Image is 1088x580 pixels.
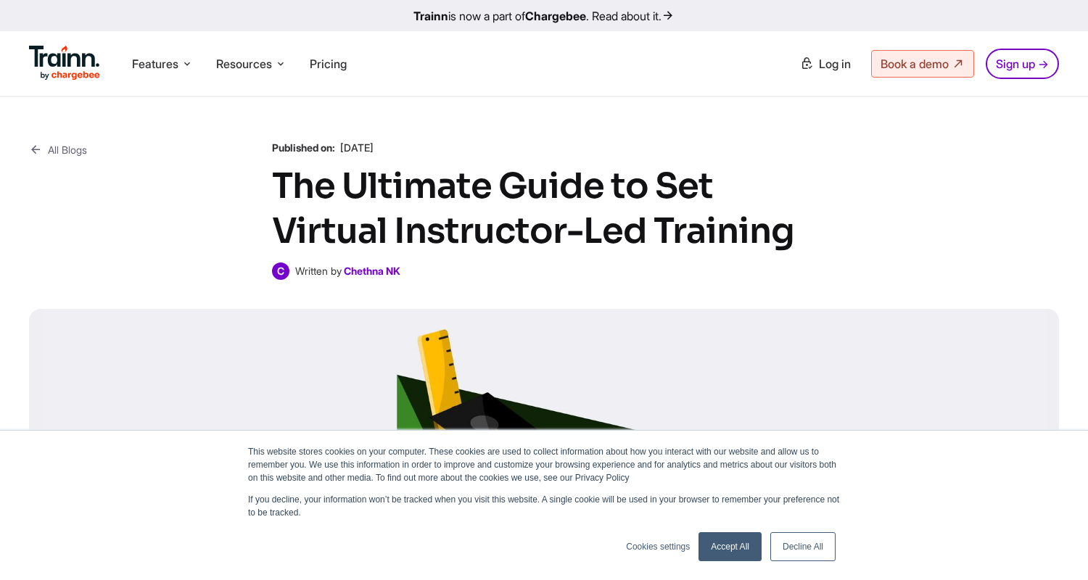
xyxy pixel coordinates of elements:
[310,57,347,71] a: Pricing
[272,164,816,254] h1: The Ultimate Guide to Set Virtual Instructor-Led Training
[340,141,374,154] span: [DATE]
[626,540,690,553] a: Cookies settings
[248,493,840,519] p: If you decline, your information won’t be tracked when you visit this website. A single cookie wi...
[272,262,289,280] span: C
[986,49,1059,79] a: Sign up →
[29,46,100,80] img: Trainn Logo
[698,532,762,561] a: Accept All
[881,57,949,71] span: Book a demo
[791,51,860,77] a: Log in
[216,56,272,72] span: Resources
[295,265,342,277] span: Written by
[819,57,851,71] span: Log in
[871,50,974,78] a: Book a demo
[248,445,840,484] p: This website stores cookies on your computer. These cookies are used to collect information about...
[770,532,836,561] a: Decline All
[29,141,87,159] a: All Blogs
[272,141,335,154] b: Published on:
[344,265,400,277] a: Chethna NK
[132,56,178,72] span: Features
[525,9,586,23] b: Chargebee
[413,9,448,23] b: Trainn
